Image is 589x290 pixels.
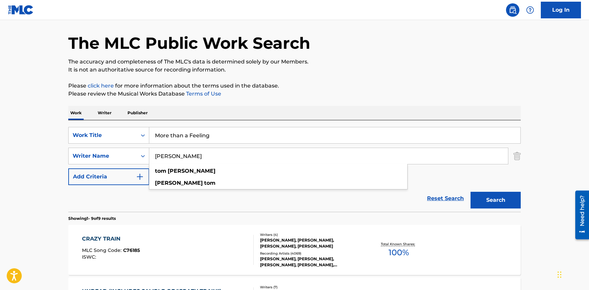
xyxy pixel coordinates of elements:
h1: The MLC Public Work Search [68,33,310,53]
div: Drag [558,265,562,285]
p: Please review the Musical Works Database [68,90,521,98]
span: MLC Song Code : [82,247,123,253]
div: CRAZY TRAIN [82,235,140,243]
p: Please for more information about the terms used in the database. [68,82,521,90]
p: The accuracy and completeness of The MLC's data is determined solely by our Members. [68,58,521,66]
img: search [509,6,517,14]
form: Search Form [68,127,521,212]
div: [PERSON_NAME], [PERSON_NAME], [PERSON_NAME], [PERSON_NAME], [PERSON_NAME], [PERSON_NAME], [PERSON... [260,256,361,268]
strong: [PERSON_NAME] [168,168,216,174]
div: [PERSON_NAME], [PERSON_NAME], [PERSON_NAME], [PERSON_NAME] [260,237,361,249]
p: Showing 1 - 9 of 9 results [68,215,116,222]
div: Writers ( 4 ) [260,232,361,237]
div: Work Title [73,131,133,139]
iframe: Resource Center [570,187,589,243]
strong: [PERSON_NAME] [155,180,203,186]
div: Writer Name [73,152,133,160]
div: Help [523,3,537,17]
a: CRAZY TRAINMLC Song Code:C76185ISWC:Writers (4)[PERSON_NAME], [PERSON_NAME], [PERSON_NAME], [PERS... [68,225,521,275]
div: Writers ( 7 ) [260,285,361,290]
a: Public Search [506,3,519,17]
button: Add Criteria [68,168,149,185]
span: C76185 [123,247,140,253]
img: 9d2ae6d4665cec9f34b9.svg [136,173,144,181]
span: 100 % [389,247,409,259]
a: Log In [541,2,581,18]
a: click here [88,83,114,89]
img: Delete Criterion [513,148,521,164]
p: It is not an authoritative source for recording information. [68,66,521,74]
a: Terms of Use [185,91,221,97]
p: Publisher [125,106,150,120]
div: Recording Artists ( 4069 ) [260,251,361,256]
span: ISWC : [82,254,98,260]
iframe: Chat Widget [556,258,589,290]
p: Work [68,106,84,120]
p: Total Known Shares: [381,242,417,247]
strong: tom [204,180,216,186]
strong: tom [155,168,166,174]
p: Writer [96,106,113,120]
a: Reset Search [424,191,467,206]
img: help [526,6,534,14]
img: MLC Logo [8,5,34,15]
button: Search [471,192,521,208]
